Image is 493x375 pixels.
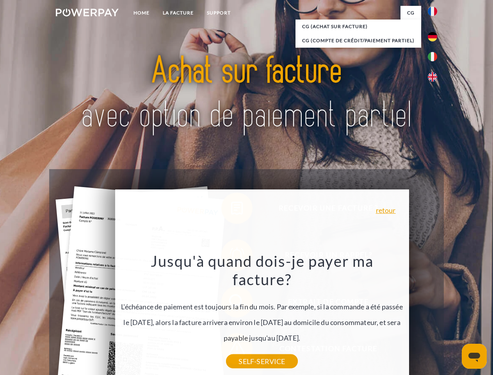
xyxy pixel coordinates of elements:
div: L'échéance de paiement est toujours la fin du mois. Par exemple, si la commande a été passée le [... [119,252,404,361]
a: SELF-SERVICE [226,354,297,368]
a: LA FACTURE [156,6,200,20]
img: title-powerpay_fr.svg [75,37,418,150]
img: en [428,72,437,82]
a: CG [400,6,421,20]
a: CG (Compte de crédit/paiement partiel) [295,34,421,48]
img: de [428,32,437,41]
img: fr [428,7,437,16]
a: CG (achat sur facture) [295,20,421,34]
h3: Jusqu'à quand dois-je payer ma facture? [119,252,404,289]
img: it [428,52,437,61]
a: Support [200,6,237,20]
img: logo-powerpay-white.svg [56,9,119,16]
a: retour [376,207,396,214]
iframe: Bouton de lancement de la fenêtre de messagerie [462,344,487,369]
a: Home [127,6,156,20]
